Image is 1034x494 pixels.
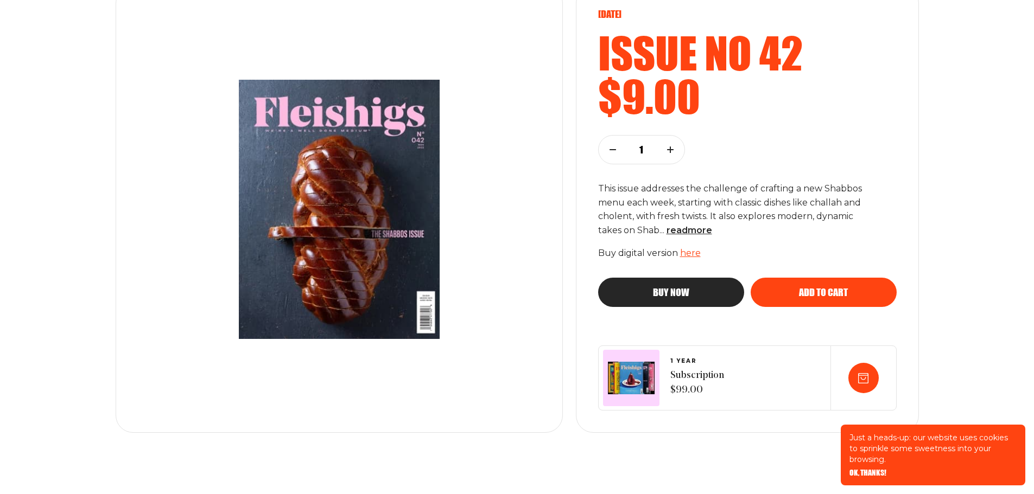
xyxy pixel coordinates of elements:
[667,225,712,235] span: read more
[751,278,897,307] button: Add to cart
[598,246,897,260] p: Buy digital version
[670,358,724,398] a: 1 YEARSubscription $99.00
[849,432,1017,465] p: Just a heads-up: our website uses cookies to sprinkle some sweetness into your browsing.
[598,31,897,74] h2: Issue no 42
[608,362,655,395] img: Magazines image
[598,8,897,20] p: [DATE]
[635,144,649,156] p: 1
[598,182,878,238] p: This issue addresses the challenge of crafting a new Shabbos menu each week, starting with classi...
[598,278,744,307] button: Buy now
[598,74,897,118] h2: $9.00
[653,287,689,297] span: Buy now
[670,369,724,398] span: Subscription $99.00
[849,469,886,477] button: OK, THANKS!
[799,287,848,297] span: Add to cart
[670,358,724,364] span: 1 YEAR
[217,58,461,361] img: Issue number 42
[680,248,701,258] a: here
